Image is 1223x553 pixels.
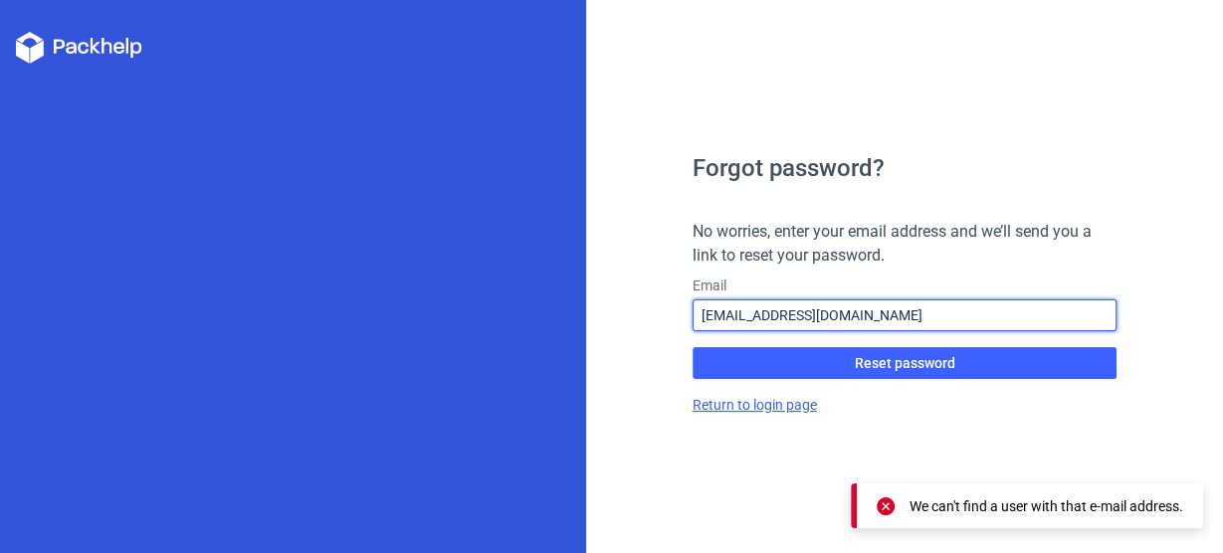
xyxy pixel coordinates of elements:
a: Return to login page [693,397,817,413]
h4: No worries, enter your email address and we’ll send you a link to reset your password. [693,220,1118,268]
button: Reset password [693,347,1118,379]
h1: Forgot password? [693,156,1118,180]
span: Reset password [854,356,954,370]
div: We can't find a user with that e-mail address. [910,496,1183,516]
label: Email [693,276,1118,295]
